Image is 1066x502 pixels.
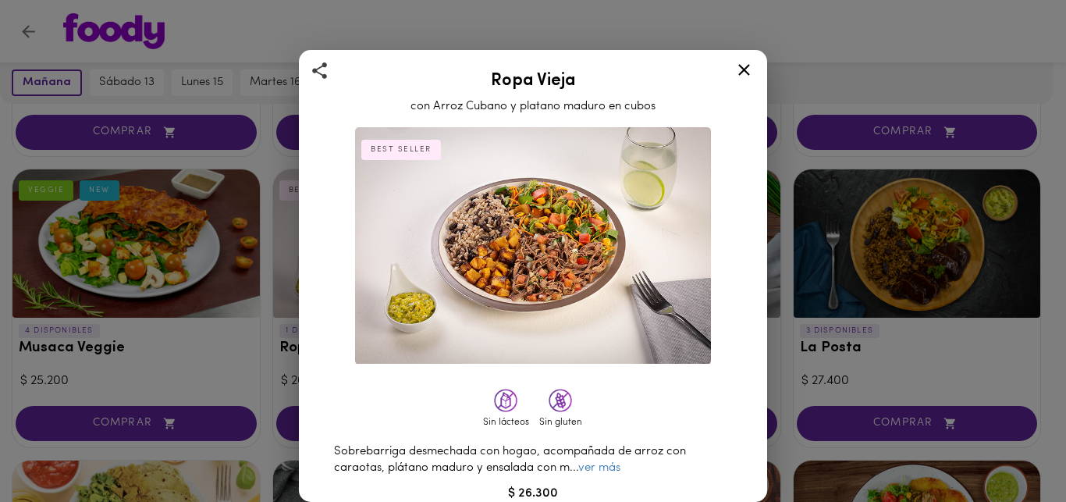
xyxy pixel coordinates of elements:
[410,101,656,112] span: con Arroz Cubano y platano maduro en cubos
[537,416,584,429] div: Sin gluten
[482,416,529,429] div: Sin lácteos
[334,446,686,474] span: Sobrebarriga desmechada con hogao, acompañada de arroz con caraotas, plátano maduro y ensalada co...
[318,72,748,91] h2: Ropa Vieja
[975,411,1050,486] iframe: Messagebird Livechat Widget
[494,389,517,412] img: dairyfree.png
[355,127,711,365] img: Ropa Vieja
[578,462,620,474] a: ver más
[549,389,572,412] img: glutenfree.png
[361,140,441,160] div: BEST SELLER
